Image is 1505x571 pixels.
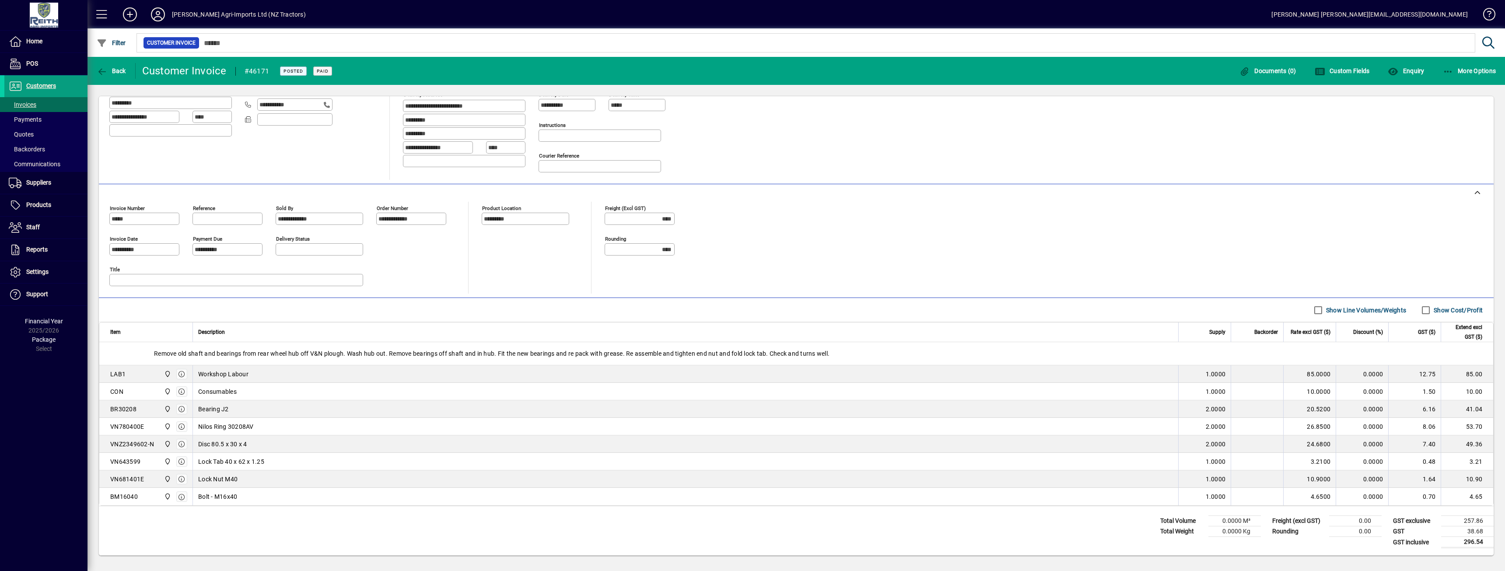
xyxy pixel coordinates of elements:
a: Payments [4,112,87,127]
td: 0.70 [1388,488,1441,505]
span: Home [26,38,42,45]
span: Support [26,291,48,298]
td: 0.0000 [1336,470,1388,488]
span: Back [97,67,126,74]
a: POS [4,53,87,75]
a: Support [4,284,87,305]
span: Supply [1209,327,1225,337]
td: 12.75 [1388,365,1441,383]
span: Ashburton [162,387,172,396]
button: Custom Fields [1312,63,1372,79]
div: 3.2100 [1289,457,1330,466]
span: Nilos Ring 30208AV [198,422,254,431]
span: Ashburton [162,439,172,449]
mat-label: Rounding [605,236,626,242]
td: 0.0000 [1336,453,1388,470]
span: Enquiry [1388,67,1424,74]
span: More Options [1443,67,1496,74]
span: Settings [26,268,49,275]
mat-label: Freight (excl GST) [605,205,646,211]
label: Show Line Volumes/Weights [1324,306,1406,315]
span: Ashburton [162,474,172,484]
span: Filter [97,39,126,46]
td: 38.68 [1441,526,1494,537]
a: Suppliers [4,172,87,194]
span: 1.0000 [1206,370,1226,378]
span: Reports [26,246,48,253]
td: 0.0000 [1336,365,1388,383]
span: Customer Invoice [147,39,196,47]
div: BM16040 [110,492,138,501]
span: Bolt - M16x40 [198,492,237,501]
td: 6.16 [1388,400,1441,418]
td: 0.0000 [1336,400,1388,418]
div: 85.0000 [1289,370,1330,378]
td: 4.65 [1441,488,1493,505]
span: Posted [283,68,303,74]
td: 3.21 [1441,453,1493,470]
span: Extend excl GST ($) [1446,322,1482,342]
span: Rate excl GST ($) [1291,327,1330,337]
span: Invoices [9,101,36,108]
div: 24.6800 [1289,440,1330,448]
label: Show Cost/Profit [1432,306,1483,315]
a: Staff [4,217,87,238]
span: Discount (%) [1353,327,1383,337]
td: 8.06 [1388,418,1441,435]
mat-label: Product location [482,205,521,211]
span: GST ($) [1418,327,1435,337]
a: Reports [4,239,87,261]
a: Invoices [4,97,87,112]
div: Remove old shaft and bearings from rear wheel hub off V&N plough. Wash hub out. Remove bearings o... [99,342,1493,365]
span: Ashburton [162,404,172,414]
a: Backorders [4,142,87,157]
button: Enquiry [1386,63,1426,79]
div: VNZ2349602-N [110,440,154,448]
div: LAB1 [110,370,126,378]
button: Back [94,63,128,79]
td: Total Volume [1156,516,1208,526]
td: GST inclusive [1389,537,1441,548]
mat-label: Courier Reference [539,153,579,159]
div: CON [110,387,123,396]
span: Paid [317,68,329,74]
div: BR30208 [110,405,136,413]
span: Lock Nut M40 [198,475,238,483]
span: Bearing J2 [198,405,229,413]
mat-label: Reference [193,205,215,211]
span: Suppliers [26,179,51,186]
td: 257.86 [1441,516,1494,526]
td: 10.90 [1441,470,1493,488]
span: 2.0000 [1206,422,1226,431]
div: [PERSON_NAME] [PERSON_NAME][EMAIL_ADDRESS][DOMAIN_NAME] [1271,7,1468,21]
td: 0.48 [1388,453,1441,470]
span: Products [26,201,51,208]
span: 1.0000 [1206,492,1226,501]
span: Custom Fields [1315,67,1370,74]
span: Ashburton [162,492,172,501]
span: Consumables [198,387,237,396]
td: 0.00 [1329,516,1382,526]
div: VN681401E [110,475,144,483]
mat-label: Invoice number [110,205,145,211]
mat-label: Sold by [276,205,293,211]
div: VN643599 [110,457,140,466]
span: Disc 80.5 x 30 x 4 [198,440,247,448]
mat-label: Invoice date [110,236,138,242]
td: 1.50 [1388,383,1441,400]
div: 4.6500 [1289,492,1330,501]
div: 10.0000 [1289,387,1330,396]
td: 49.36 [1441,435,1493,453]
a: Home [4,31,87,53]
a: Communications [4,157,87,172]
span: Ashburton [162,369,172,379]
mat-label: Delivery status [276,236,310,242]
div: Customer Invoice [142,64,227,78]
mat-label: Title [110,266,120,273]
td: GST [1389,526,1441,537]
span: Communications [9,161,60,168]
span: 1.0000 [1206,457,1226,466]
td: Total Weight [1156,526,1208,537]
div: [PERSON_NAME] Agri-Imports Ltd (NZ Tractors) [172,7,306,21]
td: 0.0000 [1336,383,1388,400]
